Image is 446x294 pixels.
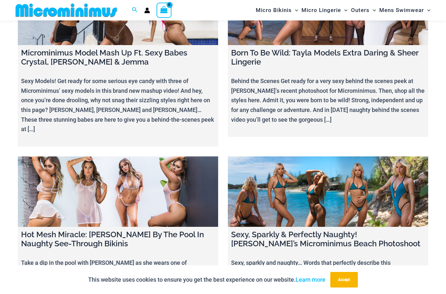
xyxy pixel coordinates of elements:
[330,272,358,288] button: Accept
[254,2,300,18] a: Micro BikinisMenu ToggleMenu Toggle
[370,2,376,18] span: Menu Toggle
[351,2,370,18] span: Outers
[256,2,292,18] span: Micro Bikinis
[253,1,433,19] nav: Site Navigation
[157,3,171,18] a: View Shopping Cart, empty
[144,7,150,13] a: Account icon link
[21,230,215,249] h4: Hot Mesh Miracle: [PERSON_NAME] By The Pool In Naughty See-Through Bikinis
[296,276,325,283] a: Learn more
[379,2,424,18] span: Mens Swimwear
[228,156,428,227] a: Sexy, Sparkly & Perfectly Naughty! Lauren’s Microminimus Beach Photoshoot
[231,230,425,249] h4: Sexy, Sparkly & Perfectly Naughty! [PERSON_NAME]’s Microminimus Beach Photoshoot
[301,2,341,18] span: Micro Lingerie
[18,156,218,227] a: Hot Mesh Miracle: Jadey Sizzles By The Pool In Naughty See-Through Bikinis
[300,2,349,18] a: Micro LingerieMenu ToggleMenu Toggle
[424,2,430,18] span: Menu Toggle
[341,2,347,18] span: Menu Toggle
[378,2,432,18] a: Mens SwimwearMenu ToggleMenu Toggle
[13,3,120,18] img: MM SHOP LOGO FLAT
[21,76,215,134] p: Sexy Models! Get ready for some serious eye candy with three of Microminimus’ sexy models in this...
[349,2,378,18] a: OutersMenu ToggleMenu Toggle
[231,76,425,125] p: Behind the Scenes Get ready for a very sexy behind the scenes peek at [PERSON_NAME]’s recent phot...
[88,275,325,285] p: This website uses cookies to ensure you get the best experience on our website.
[231,48,425,67] h4: Born To Be Wild: Tayla Models Extra Daring & Sheer Lingerie
[292,2,298,18] span: Menu Toggle
[21,48,215,67] h4: Microminimus Model Mash Up Ft. Sexy Babes Crystal, [PERSON_NAME] & Jemma
[132,6,138,14] a: Search icon link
